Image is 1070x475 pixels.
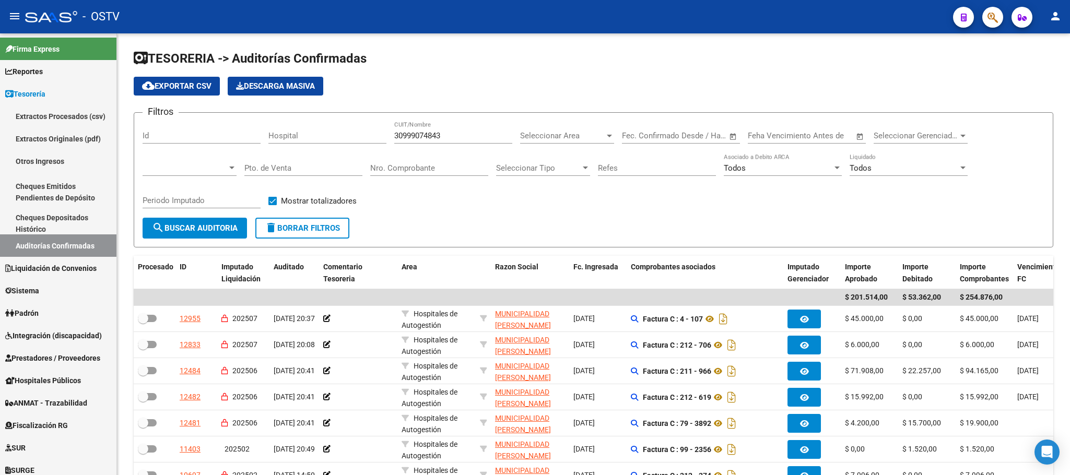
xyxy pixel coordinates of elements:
datatable-header-cell: ID [175,256,217,290]
span: $ 45.000,00 [845,314,884,323]
span: MUNICIPALIDAD [PERSON_NAME][GEOGRAPHIC_DATA] [495,336,566,368]
span: Procesado [138,263,173,271]
span: Mostrar totalizadores [281,195,357,207]
datatable-header-cell: Importe Debitado [898,256,956,290]
span: Hospitales de Autogestión [402,388,457,408]
div: Open Intercom Messenger [1034,440,1060,465]
span: 202507 [232,314,257,323]
datatable-header-cell: Auditado [269,256,319,290]
span: 202502 [225,445,250,453]
span: [DATE] [573,393,595,401]
datatable-header-cell: Importe Aprobado [841,256,898,290]
span: [DATE] [573,445,595,453]
span: $ 6.000,00 [845,340,879,349]
mat-icon: search [152,221,164,234]
span: [DATE] [1017,314,1039,323]
strong: Factura C : 99 - 2356 [643,445,711,454]
div: 11403 [180,443,201,455]
span: Todos [850,163,872,173]
span: - OSTV [83,5,120,28]
span: Padrón [5,307,39,319]
span: ID [180,263,186,271]
strong: Factura C : 212 - 706 [643,341,711,349]
span: Prestadores / Proveedores [5,352,100,364]
div: 12955 [180,313,201,325]
span: Descarga Masiva [236,81,315,91]
mat-icon: menu [8,10,21,22]
span: MUNICIPALIDAD [PERSON_NAME][GEOGRAPHIC_DATA] [495,440,566,472]
div: - 30999074843 [495,308,565,330]
span: 202506 [232,393,257,401]
span: SUR [5,442,26,454]
span: $ 94.165,00 [960,366,998,375]
datatable-header-cell: Imputado Gerenciador [783,256,841,290]
span: [DATE] [573,314,595,323]
span: $ 1.520,00 [902,445,937,453]
span: $ 1.520,00 [960,445,994,453]
div: 12481 [180,417,201,429]
span: MUNICIPALIDAD [PERSON_NAME][GEOGRAPHIC_DATA] [495,362,566,394]
span: Hospitales de Autogestión [402,310,457,330]
span: Comprobantes asociados [631,263,715,271]
span: Hospitales de Autogestión [402,336,457,356]
span: [DATE] [573,340,595,349]
span: Sistema [5,285,39,296]
datatable-header-cell: Procesado [134,256,175,290]
span: Borrar Filtros [265,223,340,233]
div: - 30999074843 [495,334,565,356]
span: $ 254.876,00 [960,293,1003,301]
span: Razon Social [495,263,538,271]
i: Descargar documento [725,441,738,458]
span: Imputado Gerenciador [787,263,829,283]
span: $ 201.514,00 [845,293,888,301]
datatable-header-cell: Razon Social [491,256,569,290]
app-download-masive: Descarga masiva de comprobantes (adjuntos) [228,77,323,96]
span: Liquidación de Convenios [5,263,97,274]
span: Firma Express [5,43,60,55]
span: Hospitales de Autogestión [402,440,457,460]
span: $ 0,00 [845,445,865,453]
span: Fc. Ingresada [573,263,618,271]
button: Buscar Auditoria [143,218,247,239]
div: - 30999074843 [495,412,565,434]
span: Importe Comprobantes [960,263,1009,283]
strong: Factura C : 79 - 3892 [643,419,711,427]
span: $ 15.992,00 [845,393,884,401]
strong: Factura C : 4 - 107 [643,315,703,323]
span: Importe Debitado [902,263,933,283]
strong: Factura C : 211 - 966 [643,367,711,375]
span: MUNICIPALIDAD [PERSON_NAME][GEOGRAPHIC_DATA] [495,414,566,446]
mat-icon: person [1049,10,1062,22]
button: Exportar CSV [134,77,220,96]
button: Descarga Masiva [228,77,323,96]
div: 12484 [180,365,201,377]
input: Start date [622,131,656,140]
span: $ 6.000,00 [960,340,994,349]
span: Tesorería [5,88,45,100]
span: MUNICIPALIDAD [PERSON_NAME][GEOGRAPHIC_DATA] [495,310,566,342]
h3: Filtros [143,104,179,119]
div: - 30999074843 [495,386,565,408]
span: [DATE] [1017,393,1039,401]
div: - 30999074843 [495,360,565,382]
span: Seleccionar Gerenciador [874,131,958,140]
datatable-header-cell: Importe Comprobantes [956,256,1013,290]
span: [DATE] 20:08 [274,340,315,349]
span: [DATE] [1017,366,1039,375]
i: Descargar documento [725,363,738,379]
span: $ 19.900,00 [960,419,998,427]
span: Hospitales de Autogestión [402,414,457,434]
span: Integración (discapacidad) [5,330,102,341]
span: $ 45.000,00 [960,314,998,323]
span: Reportes [5,66,43,77]
span: $ 22.257,00 [902,366,941,375]
span: ANMAT - Trazabilidad [5,397,87,409]
i: Descargar documento [725,337,738,353]
span: 202506 [232,419,257,427]
span: [DATE] [573,419,595,427]
button: Open calendar [727,130,739,142]
i: Descargar documento [725,389,738,406]
span: Fiscalización RG [5,420,68,431]
span: Imputado Liquidación [221,263,261,283]
span: Vencimiento FC [1017,263,1060,283]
